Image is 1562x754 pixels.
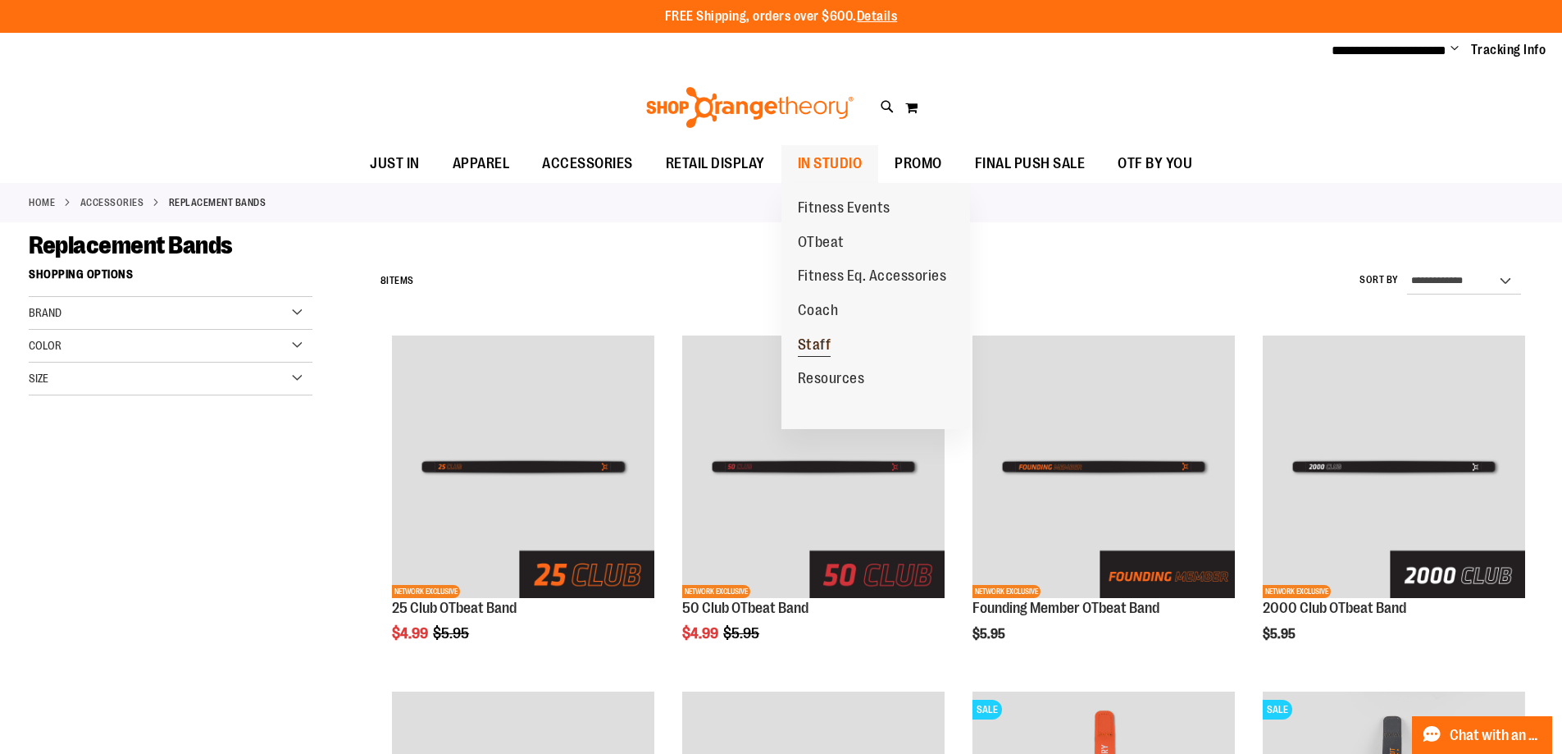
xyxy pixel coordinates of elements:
[1263,336,1525,601] a: Main of 2000 Club OTBeat BandNETWORK EXCLUSIVE
[1450,42,1459,58] button: Account menu
[380,275,387,286] span: 8
[1263,336,1525,598] img: Main of 2000 Club OTBeat Band
[781,259,963,294] a: Fitness Eq. Accessories
[392,585,460,598] span: NETWORK EXCLUSIVE
[1101,145,1209,183] a: OTF BY YOU
[972,585,1041,598] span: NETWORK EXCLUSIVE
[380,268,414,294] h2: Items
[649,145,781,183] a: RETAIL DISPLAY
[878,145,959,183] a: PROMO
[666,145,765,182] span: RETAIL DISPLAY
[29,306,61,319] span: Brand
[1263,700,1292,720] span: SALE
[1359,273,1399,287] label: Sort By
[972,627,1008,642] span: $5.95
[781,328,848,363] a: Staff
[798,302,839,322] span: Coach
[29,231,233,259] span: Replacement Bands
[857,9,898,24] a: Details
[781,191,907,226] a: Fitness Events
[674,327,953,683] div: product
[781,226,861,260] a: OTbeat
[392,336,654,598] img: Main View of 2024 25 Club OTBeat Band
[1118,145,1192,182] span: OTF BY YOU
[798,267,947,288] span: Fitness Eq. Accessories
[972,336,1235,598] img: Main of Founding Member OTBeat Band
[542,145,633,182] span: ACCESSORIES
[1412,716,1553,754] button: Chat with an Expert
[29,372,48,385] span: Size
[723,625,762,642] span: $5.95
[682,336,945,598] img: Main View of 2024 50 Club OTBeat Band
[370,145,420,182] span: JUST IN
[436,145,526,183] a: APPAREL
[682,625,721,642] span: $4.99
[433,625,471,642] span: $5.95
[781,145,879,183] a: IN STUDIO
[453,145,510,182] span: APPAREL
[29,339,61,352] span: Color
[1450,728,1542,743] span: Chat with an Expert
[1255,327,1533,683] div: product
[798,199,890,220] span: Fitness Events
[665,7,898,26] p: FREE Shipping, orders over $600.
[1263,585,1331,598] span: NETWORK EXCLUSIVE
[392,336,654,601] a: Main View of 2024 25 Club OTBeat BandNETWORK EXCLUSIVE
[353,145,436,183] a: JUST IN
[682,336,945,601] a: Main View of 2024 50 Club OTBeat BandNETWORK EXCLUSIVE
[682,600,808,616] a: 50 Club OTbeat Band
[781,362,881,396] a: Resources
[169,195,266,210] strong: Replacement Bands
[972,700,1002,720] span: SALE
[526,145,649,182] a: ACCESSORIES
[682,585,750,598] span: NETWORK EXCLUSIVE
[798,145,863,182] span: IN STUDIO
[29,260,312,297] strong: Shopping Options
[798,370,865,391] span: Resources
[392,600,517,616] a: 25 Club OTbeat Band
[384,327,663,683] div: product
[781,183,970,429] ul: IN STUDIO
[644,87,856,128] img: Shop Orangetheory
[1263,627,1298,642] span: $5.95
[895,145,942,182] span: PROMO
[781,294,855,328] a: Coach
[1471,41,1546,59] a: Tracking Info
[80,195,144,210] a: ACCESSORIES
[975,145,1086,182] span: FINAL PUSH SALE
[798,336,831,357] span: Staff
[972,600,1159,616] a: Founding Member OTbeat Band
[972,336,1235,601] a: Main of Founding Member OTBeat BandNETWORK EXCLUSIVE
[392,625,430,642] span: $4.99
[964,327,1243,683] div: product
[959,145,1102,183] a: FINAL PUSH SALE
[1263,600,1406,616] a: 2000 Club OTbeat Band
[29,195,55,210] a: Home
[798,234,845,254] span: OTbeat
